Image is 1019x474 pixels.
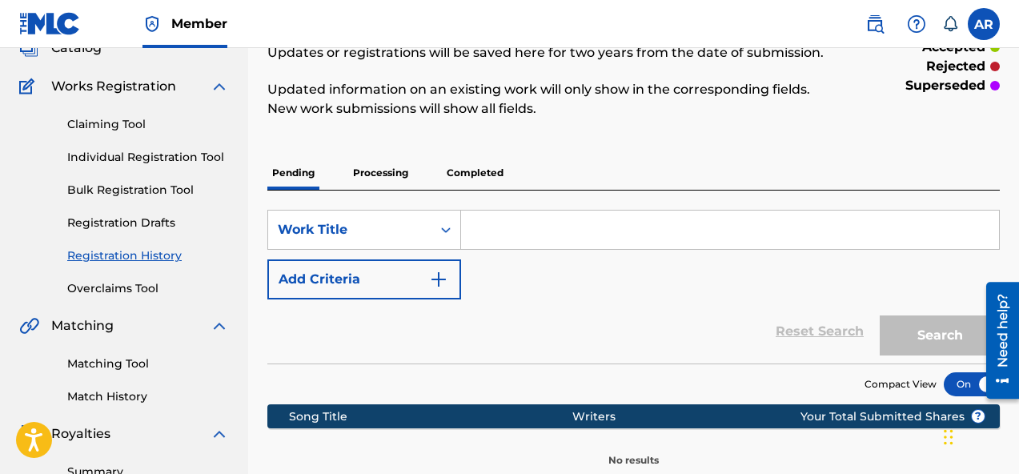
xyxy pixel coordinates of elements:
span: Catalog [51,38,102,58]
a: Registration Drafts [67,215,229,231]
a: CatalogCatalog [19,38,102,58]
img: Matching [19,316,39,335]
span: Member [171,14,227,33]
img: Catalog [19,38,38,58]
img: search [865,14,885,34]
iframe: Chat Widget [939,397,1019,474]
img: expand [210,77,229,96]
p: Processing [348,156,413,190]
p: No results [608,434,659,468]
img: expand [210,316,229,335]
p: superseded [905,76,985,95]
a: Match History [67,388,229,405]
a: Individual Registration Tool [67,149,229,166]
img: Royalties [19,424,38,444]
button: Add Criteria [267,259,461,299]
span: Matching [51,316,114,335]
div: Help [901,8,933,40]
p: Completed [442,156,508,190]
a: Matching Tool [67,355,229,372]
div: Drag [944,413,953,461]
div: Song Title [289,408,572,425]
a: Overclaims Tool [67,280,229,297]
div: Writers [572,408,851,425]
form: Search Form [267,210,1000,364]
a: Bulk Registration Tool [67,182,229,199]
span: Your Total Submitted Shares [800,408,985,425]
img: expand [210,424,229,444]
span: Works Registration [51,77,176,96]
a: Registration History [67,247,229,264]
p: Updated information on an existing work will only show in the corresponding fields. New work subm... [267,80,832,118]
a: Claiming Tool [67,116,229,133]
img: Top Rightsholder [142,14,162,34]
div: Notifications [942,16,958,32]
p: rejected [926,57,985,76]
span: Royalties [51,424,110,444]
div: Work Title [278,220,422,239]
p: Pending [267,156,319,190]
a: Public Search [859,8,891,40]
span: Compact View [865,377,937,392]
img: 9d2ae6d4665cec9f34b9.svg [429,270,448,289]
iframe: Resource Center [974,275,1019,404]
img: MLC Logo [19,12,81,35]
div: User Menu [968,8,1000,40]
img: help [907,14,926,34]
img: Works Registration [19,77,40,96]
